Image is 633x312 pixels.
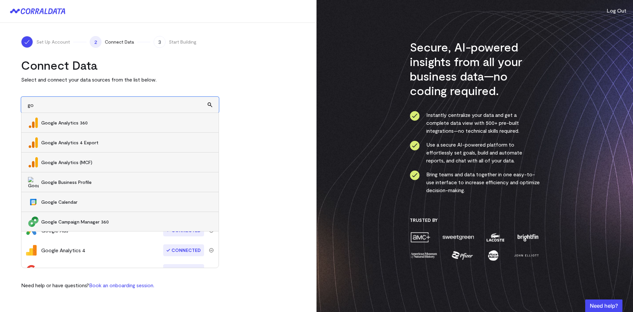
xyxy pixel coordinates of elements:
[442,231,475,243] img: sweetgreen-1d1fb32c.png
[410,141,540,164] li: Use a secure AI-powered platform to effortlessly set goals, build and automate reports, and chat ...
[28,137,39,148] img: Google Analytics 4 Export
[410,170,420,180] img: ico-check-circle-4b19435c.svg
[21,97,219,113] input: Search and add other data sources
[607,7,626,15] button: Log Out
[26,245,37,256] img: google_analytics_4-4ee20295.svg
[28,177,39,188] img: Google Business Profile
[41,266,97,274] div: Google Search Console
[209,248,214,253] img: trash-40e54a27.svg
[28,197,39,207] img: Google Calendar
[451,250,474,261] img: pfizer-e137f5fc.png
[26,265,37,275] img: google_search_console-3467bcd2.svg
[41,219,212,225] span: Google Campaign Manager 360
[486,231,505,243] img: lacoste-7a6b0538.png
[90,36,102,48] span: 2
[163,264,204,276] span: Connected
[487,250,500,261] img: moon-juice-c312e729.png
[410,111,420,121] img: ico-check-circle-4b19435c.svg
[41,246,85,254] div: Google Analytics 4
[513,250,540,261] img: john-elliott-25751c40.png
[410,111,540,135] li: Instantly centralize your data and get a complete data view with 500+ pre-built integrations—no t...
[28,217,39,227] img: Google Campaign Manager 360
[28,118,39,128] img: Google Analytics 360
[24,39,30,45] img: ico-check-white-5ff98cb1.svg
[28,157,39,168] img: Google Analytics (MCF)
[21,58,219,72] h2: Connect Data
[41,199,212,205] span: Google Calendar
[89,282,154,288] a: Book an onboarding session.
[410,231,431,243] img: amc-0b11a8f1.png
[169,39,196,45] span: Start Building
[410,217,540,223] h3: Trusted By
[41,120,212,126] span: Google Analytics 360
[516,231,540,243] img: brightfin-a251e171.png
[410,40,540,98] h3: Secure, AI-powered insights from all your business data—no coding required.
[154,36,166,48] span: 3
[163,244,204,256] span: Connected
[21,281,154,289] p: Need help or have questions?
[21,76,219,84] p: Select and connect your data sources from the list below.
[105,39,134,45] span: Connect Data
[410,170,540,194] li: Bring teams and data together in one easy-to-use interface to increase efficiency and optimize de...
[410,250,438,261] img: amnh-5afada46.png
[41,159,212,166] span: Google Analytics (MCF)
[410,141,420,151] img: ico-check-circle-4b19435c.svg
[36,39,70,45] span: Set Up Account
[41,179,212,186] span: Google Business Profile
[41,139,212,146] span: Google Analytics 4 Export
